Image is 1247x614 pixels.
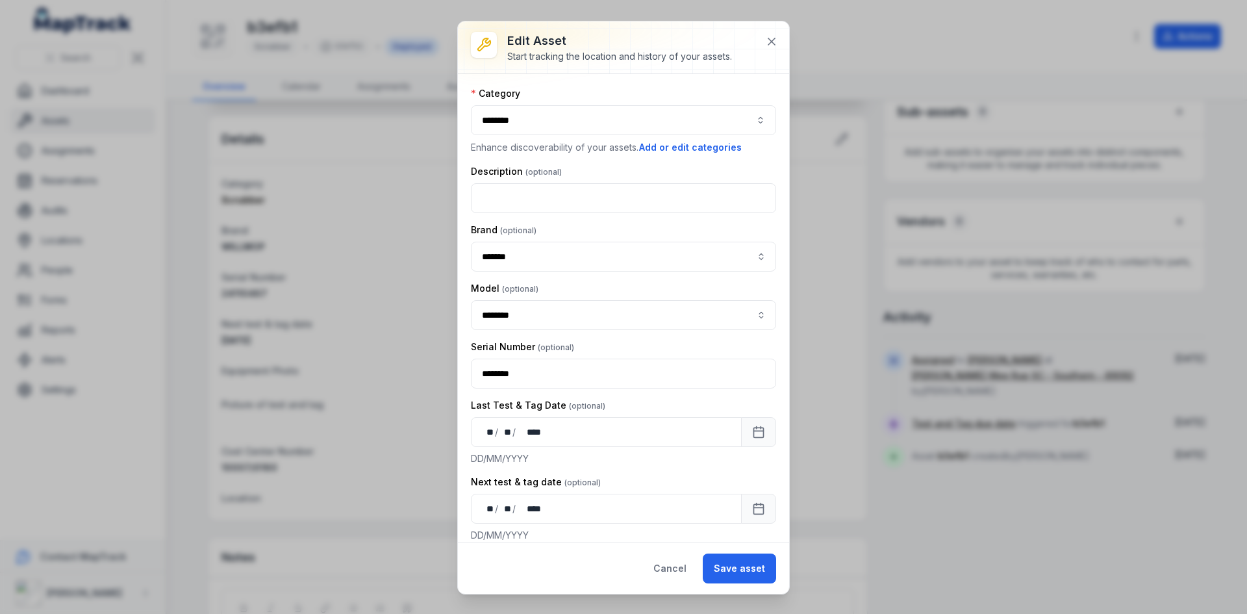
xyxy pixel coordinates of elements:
[495,426,499,439] div: /
[499,426,512,439] div: month,
[482,502,495,515] div: day,
[507,50,732,63] div: Start tracking the location and history of your assets.
[517,426,542,439] div: year,
[471,300,776,330] input: asset-edit:cf[ae11ba15-1579-4ecc-996c-910ebae4e155]-label
[471,452,776,465] p: DD/MM/YYYY
[471,165,562,178] label: Description
[471,224,536,237] label: Brand
[642,554,698,583] button: Cancel
[471,529,776,542] p: DD/MM/YYYY
[471,242,776,272] input: asset-edit:cf[95398f92-8612-421e-aded-2a99c5a8da30]-label
[471,399,605,412] label: Last Test & Tag Date
[471,340,574,353] label: Serial Number
[741,417,776,447] button: Calendar
[741,494,776,524] button: Calendar
[471,140,776,155] p: Enhance discoverability of your assets.
[703,554,776,583] button: Save asset
[517,502,542,515] div: year,
[482,426,495,439] div: day,
[471,87,520,100] label: Category
[507,32,732,50] h3: Edit asset
[512,426,517,439] div: /
[512,502,517,515] div: /
[471,282,538,295] label: Model
[638,140,742,155] button: Add or edit categories
[499,502,512,515] div: month,
[471,476,601,489] label: Next test & tag date
[495,502,499,515] div: /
